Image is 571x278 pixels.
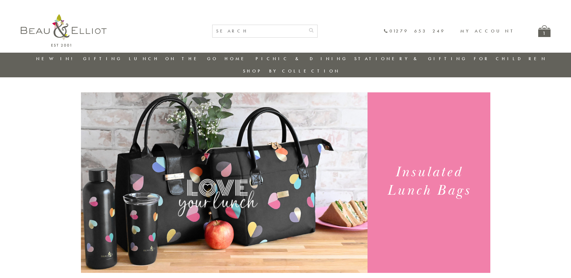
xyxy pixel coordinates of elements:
[538,25,551,37] a: 1
[354,56,467,62] a: Stationery & Gifting
[256,56,348,62] a: Picnic & Dining
[83,56,122,62] a: Gifting
[81,92,368,273] img: Emily Heart Set
[21,14,107,47] img: logo
[225,56,249,62] a: Home
[375,163,483,200] h1: Insulated Lunch Bags
[213,25,305,37] input: SEARCH
[243,68,340,74] a: Shop by collection
[474,56,547,62] a: For Children
[460,28,517,34] a: My account
[129,56,218,62] a: Lunch On The Go
[383,29,445,34] a: 01279 653 249
[36,56,76,62] a: New in!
